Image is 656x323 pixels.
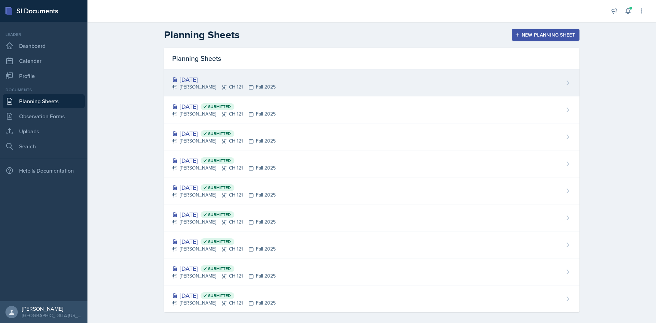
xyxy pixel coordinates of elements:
[208,212,231,217] span: Submitted
[3,94,85,108] a: Planning Sheets
[172,102,276,111] div: [DATE]
[3,139,85,153] a: Search
[3,164,85,177] div: Help & Documentation
[3,87,85,93] div: Documents
[164,29,240,41] h2: Planning Sheets
[208,158,231,163] span: Submitted
[512,29,579,41] button: New Planning Sheet
[208,185,231,190] span: Submitted
[172,291,276,300] div: [DATE]
[22,312,82,319] div: [GEOGRAPHIC_DATA][US_STATE] in [GEOGRAPHIC_DATA]
[172,164,276,172] div: [PERSON_NAME] CH 121 Fall 2025
[3,54,85,68] a: Calendar
[172,137,276,145] div: [PERSON_NAME] CH 121 Fall 2025
[3,39,85,53] a: Dashboard
[3,31,85,38] div: Leader
[172,272,276,280] div: [PERSON_NAME] CH 121 Fall 2025
[3,69,85,83] a: Profile
[172,210,276,219] div: [DATE]
[172,156,276,165] div: [DATE]
[164,96,579,123] a: [DATE] Submitted [PERSON_NAME]CH 121Fall 2025
[172,218,276,226] div: [PERSON_NAME] CH 121 Fall 2025
[516,32,575,38] div: New Planning Sheet
[3,109,85,123] a: Observation Forms
[208,239,231,244] span: Submitted
[172,83,276,91] div: [PERSON_NAME] CH 121 Fall 2025
[172,245,276,253] div: [PERSON_NAME] CH 121 Fall 2025
[164,177,579,204] a: [DATE] Submitted [PERSON_NAME]CH 121Fall 2025
[208,266,231,271] span: Submitted
[164,69,579,96] a: [DATE] [PERSON_NAME]CH 121Fall 2025
[172,110,276,118] div: [PERSON_NAME] CH 121 Fall 2025
[164,204,579,231] a: [DATE] Submitted [PERSON_NAME]CH 121Fall 2025
[172,299,276,307] div: [PERSON_NAME] CH 121 Fall 2025
[164,150,579,177] a: [DATE] Submitted [PERSON_NAME]CH 121Fall 2025
[172,75,276,84] div: [DATE]
[164,48,579,69] div: Planning Sheets
[172,264,276,273] div: [DATE]
[164,123,579,150] a: [DATE] Submitted [PERSON_NAME]CH 121Fall 2025
[208,293,231,298] span: Submitted
[172,191,276,199] div: [PERSON_NAME] CH 121 Fall 2025
[3,124,85,138] a: Uploads
[208,131,231,136] span: Submitted
[164,231,579,258] a: [DATE] Submitted [PERSON_NAME]CH 121Fall 2025
[208,104,231,109] span: Submitted
[22,305,82,312] div: [PERSON_NAME]
[172,129,276,138] div: [DATE]
[164,285,579,312] a: [DATE] Submitted [PERSON_NAME]CH 121Fall 2025
[164,258,579,285] a: [DATE] Submitted [PERSON_NAME]CH 121Fall 2025
[172,237,276,246] div: [DATE]
[172,183,276,192] div: [DATE]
